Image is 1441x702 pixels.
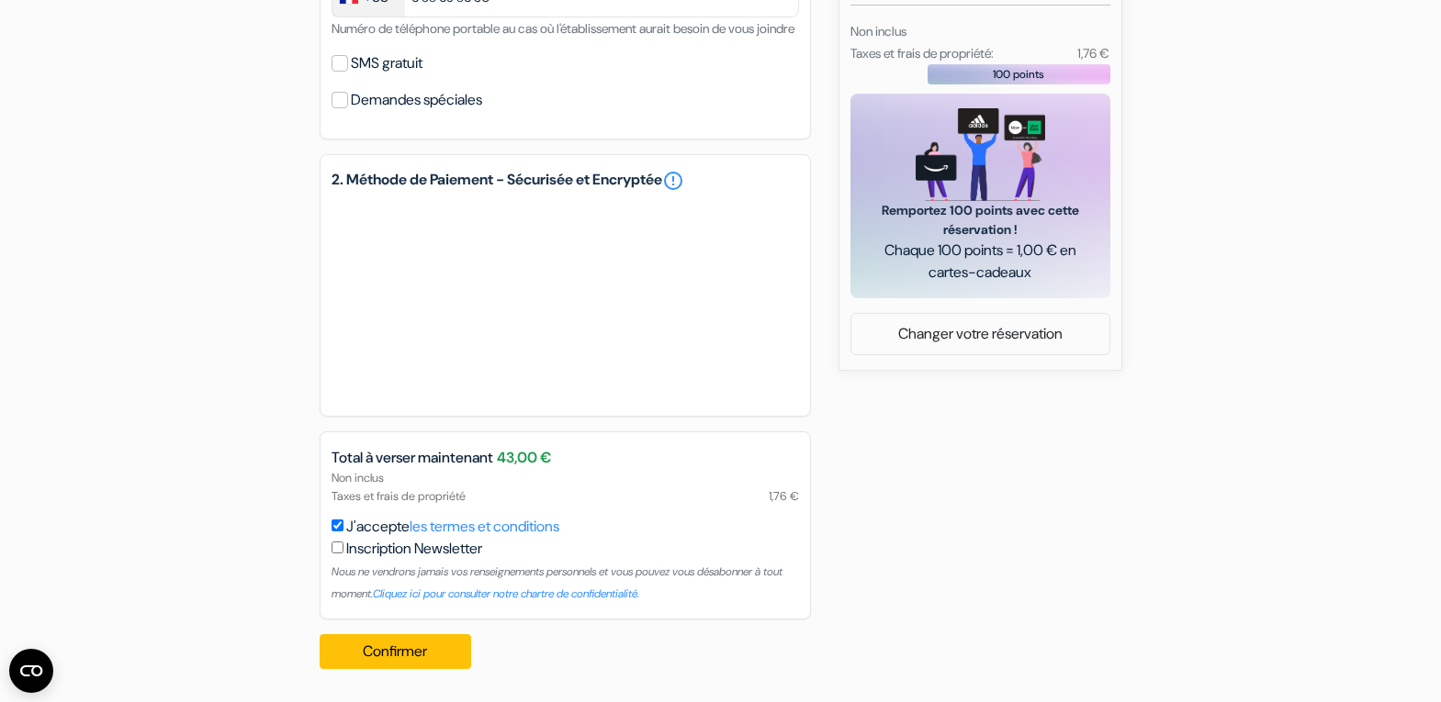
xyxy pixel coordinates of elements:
[1077,45,1109,61] small: 1,76 €
[993,66,1044,83] span: 100 points
[662,170,684,192] a: error_outline
[9,649,53,693] button: Ouvrir le widget CMP
[321,469,810,504] div: Non inclus Taxes et frais de propriété
[328,195,803,405] iframe: Cadre de saisie sécurisé pour le paiement
[351,87,482,113] label: Demandes spéciales
[320,634,472,669] button: Confirmer
[497,447,551,469] span: 43,00 €
[850,23,906,39] small: Non inclus
[373,586,639,601] a: Cliquez ici pour consulter notre chartre de confidentialité.
[351,50,422,76] label: SMS gratuit
[916,108,1045,201] img: gift_card_hero_new.png
[410,517,559,536] a: les termes et conditions
[769,487,799,505] span: 1,76 €
[332,564,782,601] small: Nous ne vendrons jamais vos renseignements personnels et vous pouvez vous désabonner à tout moment.
[346,516,559,538] label: J'accepte
[872,240,1088,284] span: Chaque 100 points = 1,00 € en cartes-cadeaux
[872,201,1088,240] span: Remportez 100 points avec cette réservation !
[332,20,794,37] small: Numéro de téléphone portable au cas où l'établissement aurait besoin de vous joindre
[851,317,1109,351] a: Changer votre réservation
[332,447,493,469] span: Total à verser maintenant
[850,45,994,61] small: Taxes et frais de propriété:
[332,170,799,192] h5: 2. Méthode de Paiement - Sécurisée et Encryptée
[346,538,482,560] label: Inscription Newsletter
